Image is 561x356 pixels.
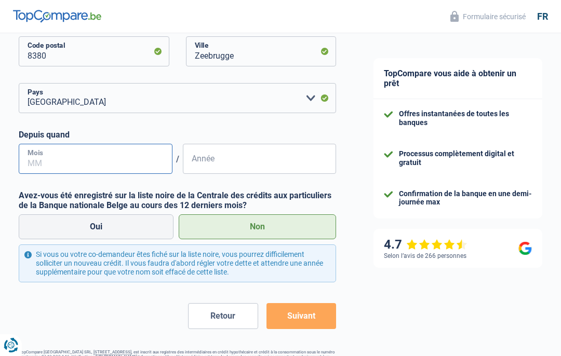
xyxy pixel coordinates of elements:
[399,189,532,207] div: Confirmation de la banque en une demi-journée max
[19,214,173,239] label: Oui
[179,214,336,239] label: Non
[384,252,466,259] div: Selon l’avis de 266 personnes
[19,144,172,174] input: MM
[172,154,183,164] span: /
[13,10,101,22] img: TopCompare Logo
[384,237,468,252] div: 4.7
[444,8,532,25] button: Formulaire sécurisé
[19,244,336,282] div: Si vous ou votre co-demandeur êtes fiché sur la liste noire, vous pourrez difficilement sollicite...
[399,109,532,127] div: Offres instantanées de toutes les banques
[19,130,336,140] label: Depuis quand
[183,144,337,174] input: AAAA
[373,58,542,99] div: TopCompare vous aide à obtenir un prêt
[188,303,258,329] button: Retour
[399,149,532,167] div: Processus complètement digital et gratuit
[19,190,336,210] label: Avez-vous été enregistré sur la liste noire de la Centrale des crédits aux particuliers de la Ban...
[537,11,548,22] div: fr
[266,303,336,329] button: Suivant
